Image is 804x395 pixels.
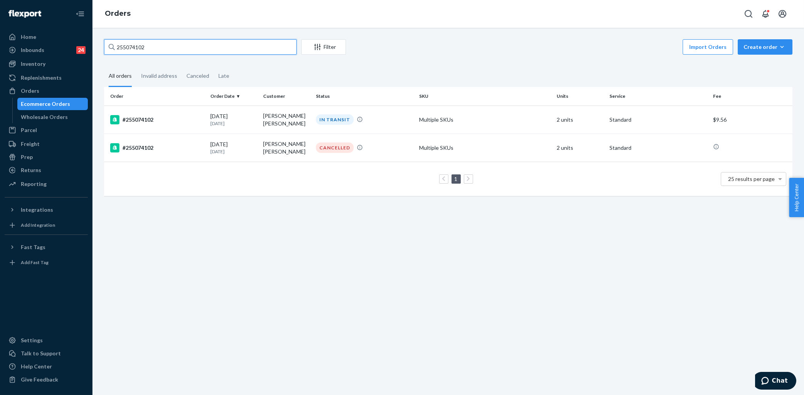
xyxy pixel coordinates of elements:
a: Settings [5,334,88,346]
div: Give Feedback [21,376,58,383]
button: Filter [301,39,346,55]
div: [DATE] [210,141,257,155]
th: SKU [416,87,554,105]
a: Ecommerce Orders [17,98,88,110]
td: 2 units [554,105,606,134]
td: $9.56 [710,105,792,134]
td: [PERSON_NAME] [PERSON_NAME] [260,105,313,134]
button: Import Orders [683,39,733,55]
button: Open account menu [775,6,790,22]
div: #255074102 [110,115,204,124]
a: Replenishments [5,72,88,84]
button: Close Navigation [72,6,88,22]
a: Add Fast Tag [5,256,88,269]
div: Reporting [21,180,47,188]
td: 2 units [554,134,606,162]
div: Invalid address [141,66,177,86]
a: Reporting [5,178,88,190]
div: All orders [109,66,132,87]
iframe: Opens a widget where you can chat to one of our agents [755,372,796,391]
th: Units [554,87,606,105]
a: Inbounds24 [5,44,88,56]
a: Prep [5,151,88,163]
div: Inbounds [21,46,44,54]
a: Orders [5,85,88,97]
div: Replenishments [21,74,62,82]
td: [PERSON_NAME] [PERSON_NAME] [260,134,313,162]
div: IN TRANSIT [316,114,354,125]
p: [DATE] [210,120,257,127]
ol: breadcrumbs [99,3,137,25]
div: Talk to Support [21,350,61,357]
div: Ecommerce Orders [21,100,70,108]
button: Help Center [789,178,804,217]
div: Parcel [21,126,37,134]
a: Home [5,31,88,43]
td: Multiple SKUs [416,134,554,162]
th: Order Date [207,87,260,105]
a: Returns [5,164,88,176]
a: Inventory [5,58,88,70]
div: Wholesale Orders [21,113,68,121]
div: Customer [263,93,310,99]
button: Integrations [5,204,88,216]
input: Search orders [104,39,297,55]
th: Status [313,87,416,105]
div: Add Fast Tag [21,259,49,266]
div: Orders [21,87,39,95]
div: Integrations [21,206,53,214]
a: Wholesale Orders [17,111,88,123]
th: Service [607,87,710,105]
div: Freight [21,140,40,148]
p: [DATE] [210,148,257,155]
a: Orders [105,9,131,18]
div: CANCELLED [316,142,354,153]
th: Order [104,87,207,105]
button: Open notifications [758,6,773,22]
div: Create order [744,43,787,51]
div: Home [21,33,36,41]
div: 24 [76,46,86,54]
td: Multiple SKUs [416,105,554,134]
p: Standard [610,144,707,152]
div: Add Integration [21,222,55,228]
span: 25 results per page [728,176,775,182]
div: Settings [21,336,43,344]
a: Freight [5,138,88,150]
div: Filter [302,43,346,51]
div: Returns [21,166,41,174]
a: Parcel [5,124,88,136]
img: Flexport logo [8,10,41,18]
div: Help Center [21,363,52,370]
button: Talk to Support [5,347,88,360]
button: Create order [738,39,792,55]
button: Fast Tags [5,241,88,253]
th: Fee [710,87,792,105]
div: Prep [21,153,33,161]
div: Inventory [21,60,45,68]
div: Canceled [186,66,209,86]
a: Add Integration [5,219,88,231]
div: #255074102 [110,143,204,152]
a: Page 1 is your current page [453,176,459,182]
div: Late [218,66,229,86]
div: Fast Tags [21,243,45,251]
button: Open Search Box [741,6,756,22]
div: [DATE] [210,112,257,127]
a: Help Center [5,360,88,373]
p: Standard [610,116,707,124]
button: Give Feedback [5,373,88,386]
